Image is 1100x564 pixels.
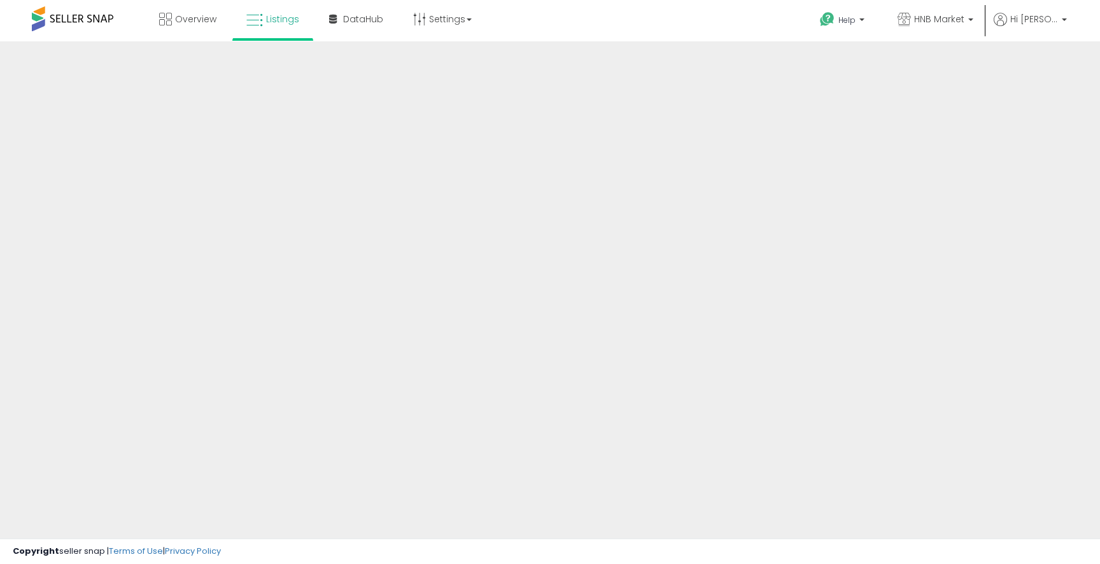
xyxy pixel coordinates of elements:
[109,545,163,557] a: Terms of Use
[994,13,1067,41] a: Hi [PERSON_NAME]
[13,545,59,557] strong: Copyright
[175,13,216,25] span: Overview
[838,15,856,25] span: Help
[1010,13,1058,25] span: Hi [PERSON_NAME]
[266,13,299,25] span: Listings
[819,11,835,27] i: Get Help
[13,546,221,558] div: seller snap | |
[343,13,383,25] span: DataHub
[810,2,877,41] a: Help
[914,13,964,25] span: HNB Market
[165,545,221,557] a: Privacy Policy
